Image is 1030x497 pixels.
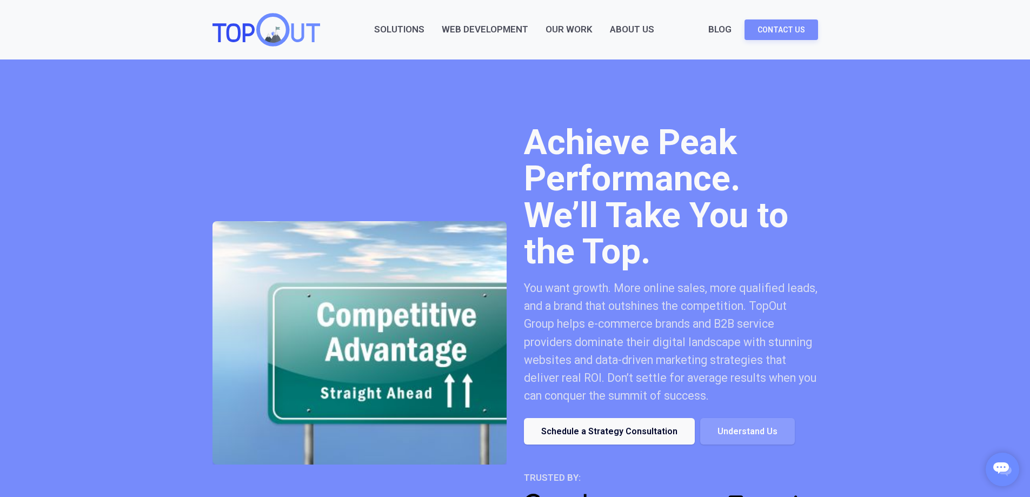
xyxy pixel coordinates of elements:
[524,418,695,445] a: Schedule a Strategy Consultation
[212,221,507,465] img: TopOut makes your brand competitive
[524,279,818,405] div: You want growth. More online sales, more qualified leads, and a brand that outshines the competit...
[374,22,424,37] a: Solutions
[524,124,818,270] h1: Achieve Peak Performance. We’ll Take You to the Top.
[700,418,795,445] a: Understand Us
[708,22,732,37] a: Blog
[442,22,528,37] a: Web Development
[610,22,654,37] div: About Us
[524,471,581,485] div: trusted by:
[745,19,818,40] a: Contact Us
[546,22,593,37] a: Our Work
